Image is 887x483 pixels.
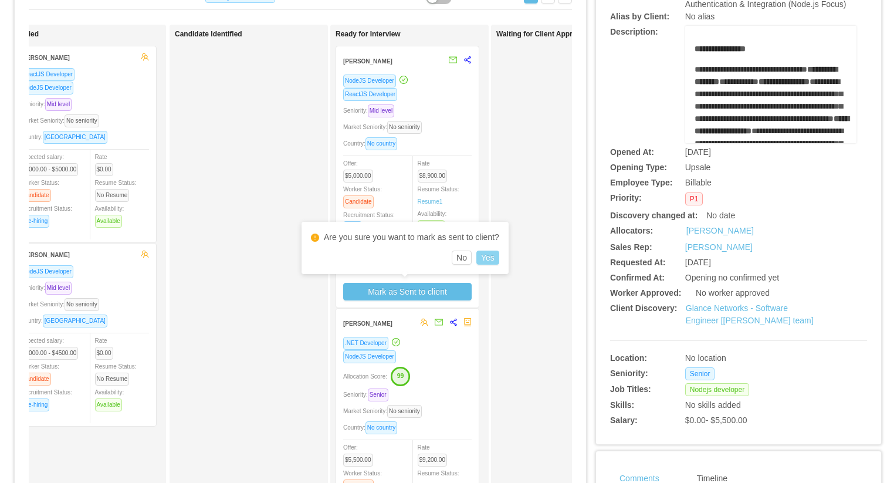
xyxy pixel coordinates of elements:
span: Senior [368,389,388,401]
span: Market Seniority: [21,301,104,308]
span: Availability: [95,205,127,224]
span: [GEOGRAPHIC_DATA] [43,131,107,144]
span: No seniority [387,405,422,418]
div: rdw-editor [695,43,848,160]
span: $5,500.00 [343,454,373,467]
span: Resume Status: [418,186,459,205]
button: Yes [476,251,499,265]
span: share-alt [463,56,472,64]
strong: [PERSON_NAME] [343,58,392,65]
b: Alias by Client: [610,12,669,21]
span: NodeJS Developer [21,265,73,278]
span: Seniority: [343,107,399,114]
span: Candidate [21,373,51,386]
span: Resume Status: [95,180,137,198]
span: No seniority [65,298,99,311]
div: rdw-wrapper [685,26,856,143]
span: Opening no confirmed yet [685,273,779,282]
span: NodeJS Developer [343,75,396,87]
a: icon: check-circle [391,337,401,347]
button: Mark as Sent to client [343,283,472,300]
span: No worker approved [696,288,770,298]
a: [PERSON_NAME] [685,242,753,252]
i: icon: check-circle [392,338,400,346]
span: Pre-hiring [21,398,49,411]
span: NodeJS Developer [21,82,73,94]
button: mail [428,313,443,332]
span: Market Seniority: [21,117,104,124]
span: Nodejs developer [685,383,749,396]
span: Pre-hiring [21,215,49,228]
a: icon: check-circle [398,75,409,85]
span: team [141,250,149,258]
b: Client Discovery: [610,303,677,313]
b: Allocators: [610,226,653,235]
span: Candidate [343,195,374,208]
span: Country: [21,318,112,324]
b: Employee Type: [610,178,672,187]
span: Recruitment Status: [21,389,72,408]
span: Offer: [343,160,378,179]
b: Priority: [610,193,642,202]
span: Market Seniority: [343,408,426,414]
span: ReactJS Developer [21,68,75,81]
div: No location [685,352,814,364]
h1: Applied [13,30,177,39]
span: Worker Status: [21,180,59,198]
a: Resume1 [418,197,443,206]
b: Opened At: [610,147,654,157]
span: team [141,53,149,61]
span: No country [365,137,397,150]
span: ReactJS Developer [343,88,397,101]
span: Offer: [343,444,378,463]
span: Available [95,215,122,228]
span: $0.00 [95,347,113,360]
b: Sales Rep: [610,242,652,252]
span: Worker Status: [21,363,59,382]
b: Confirmed At: [610,273,665,282]
span: Senior [685,367,715,380]
span: $0.00 [95,163,113,176]
button: mail [442,51,458,70]
span: $4000.00 - $5000.00 [21,163,78,176]
span: team [420,318,428,326]
span: Recruitment Status: [343,212,395,231]
span: Expected salary: [21,337,83,356]
b: Discovery changed at: [610,211,698,220]
span: Seniority: [21,285,76,291]
span: No Resume [95,373,130,386]
span: $8,900.00 [418,170,448,183]
span: .NET Developer [343,337,388,350]
span: share-alt [449,318,458,326]
span: Rate [418,160,452,179]
span: Available [418,220,445,233]
div: Are you sure you want to mark as sent to client? [311,231,499,244]
span: Mid level [45,282,72,295]
span: Candidate [21,189,51,202]
span: robot [463,318,472,326]
span: Billable [685,178,712,187]
b: Skills: [610,400,634,410]
strong: [PERSON_NAME] [21,252,70,258]
span: Country: [21,134,112,140]
span: NodeJS Developer [343,350,396,363]
span: No seniority [387,121,422,134]
span: Available [95,398,122,411]
span: Hiring [343,221,362,234]
span: Rate [95,154,118,173]
button: No [452,251,472,265]
h1: Waiting for Client Approval [496,30,661,39]
span: Rate [95,337,118,356]
span: No seniority [65,114,99,127]
strong: [PERSON_NAME] [343,320,392,327]
span: [DATE] [685,258,711,267]
span: Expected salary: [21,154,83,173]
b: Requested At: [610,258,665,267]
span: [GEOGRAPHIC_DATA] [43,315,107,327]
a: [PERSON_NAME] [686,225,754,237]
span: [DATE] [685,147,711,157]
span: Upsale [685,163,711,172]
button: 99 [387,366,411,385]
i: icon: exclamation-circle [311,234,319,242]
span: Availability: [95,389,127,408]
